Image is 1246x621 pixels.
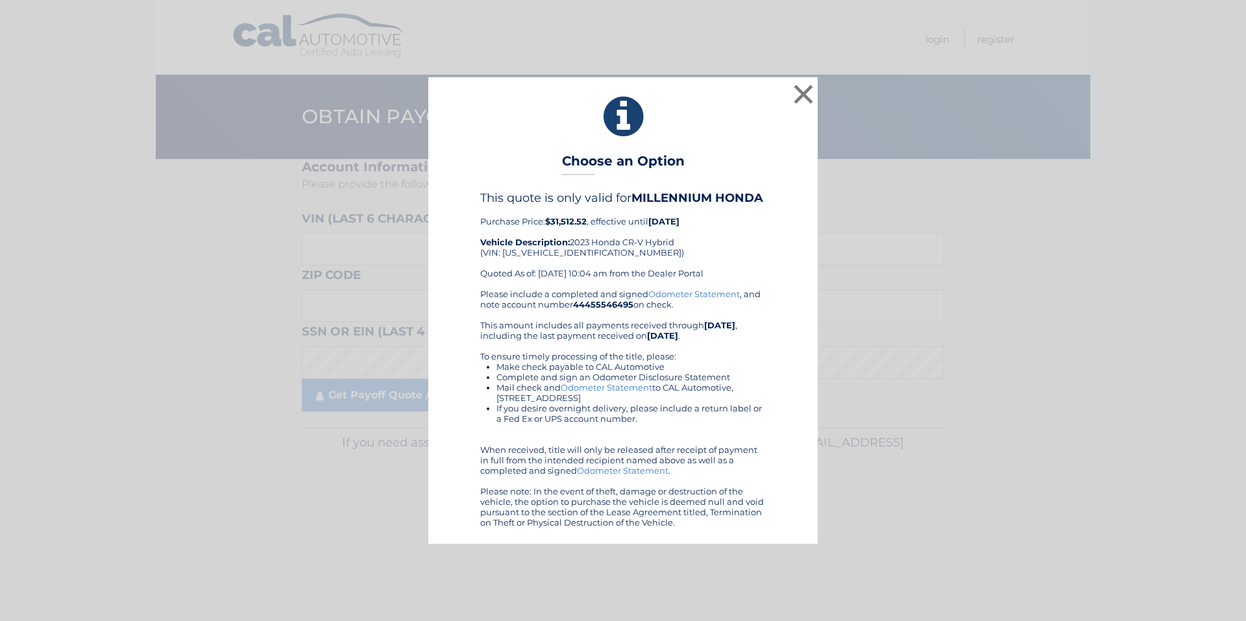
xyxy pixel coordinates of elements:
div: Purchase Price: , effective until 2023 Honda CR-V Hybrid (VIN: [US_VEHICLE_IDENTIFICATION_NUMBER]... [480,191,766,288]
li: Complete and sign an Odometer Disclosure Statement [496,372,766,382]
div: Please include a completed and signed , and note account number on check. This amount includes al... [480,289,766,528]
a: Odometer Statement [561,382,652,393]
h4: This quote is only valid for [480,191,766,205]
b: $31,512.52 [545,216,587,226]
strong: Vehicle Description: [480,237,570,247]
a: Odometer Statement [577,465,668,476]
a: Odometer Statement [648,289,740,299]
b: MILLENNIUM HONDA [631,191,763,205]
b: [DATE] [647,330,678,341]
button: × [790,81,816,107]
li: Make check payable to CAL Automotive [496,361,766,372]
b: [DATE] [704,320,735,330]
li: If you desire overnight delivery, please include a return label or a Fed Ex or UPS account number. [496,403,766,424]
h3: Choose an Option [562,153,685,176]
li: Mail check and to CAL Automotive, [STREET_ADDRESS] [496,382,766,403]
b: [DATE] [648,216,679,226]
b: 44455546495 [573,299,633,310]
